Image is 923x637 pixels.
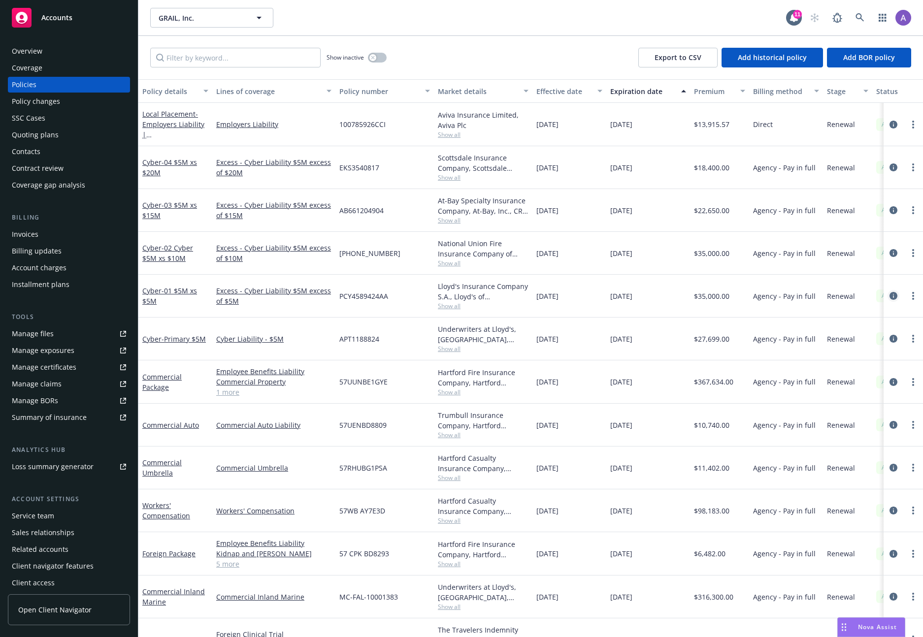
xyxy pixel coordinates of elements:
span: Open Client Navigator [18,605,92,615]
span: [DATE] [610,506,632,516]
a: Related accounts [8,541,130,557]
div: Coverage gap analysis [12,177,85,193]
a: Service team [8,508,130,524]
span: Agency - Pay in full [753,205,816,216]
button: Market details [434,79,532,103]
a: Manage files [8,326,130,342]
span: [DATE] [536,463,559,473]
a: more [907,376,919,388]
span: [DATE] [536,506,559,516]
span: - 03 $5M xs $15M [142,200,197,220]
div: Billing [8,213,130,223]
span: 57RHUBG1PSA [339,463,387,473]
span: APT1188824 [339,334,379,344]
div: Underwriters at Lloyd's, [GEOGRAPHIC_DATA], [PERSON_NAME] of London, CRC Group [438,324,528,345]
span: - 02 Cyber $5M xs $10M [142,243,193,263]
a: Cyber [142,286,197,306]
button: Add historical policy [722,48,823,67]
a: Loss summary generator [8,459,130,475]
div: Scottsdale Insurance Company, Scottsdale Insurance Company (Nationwide), CRC Group [438,153,528,173]
a: Commercial Umbrella [216,463,331,473]
div: 11 [793,10,802,19]
span: $98,183.00 [694,506,729,516]
a: Cyber [142,158,197,177]
a: Policies [8,77,130,93]
span: 57WB AY7E3D [339,506,385,516]
span: Show all [438,345,528,353]
a: 1 more [216,387,331,397]
div: Lloyd's Insurance Company S.A., Lloyd's of [GEOGRAPHIC_DATA], Mosaic Americas Insurance Services LLC [438,281,528,302]
span: [DATE] [610,463,632,473]
span: Show all [438,130,528,139]
span: Agency - Pay in full [753,592,816,602]
span: $367,634.00 [694,377,733,387]
span: 57 CPK BD8293 [339,548,389,559]
span: Agency - Pay in full [753,248,816,258]
a: more [907,419,919,431]
button: GRAIL, Inc. [150,8,273,28]
a: Manage exposures [8,343,130,358]
span: Show all [438,431,528,439]
a: SSC Cases [8,110,130,126]
span: Renewal [827,205,855,216]
div: Summary of insurance [12,410,87,425]
a: more [907,290,919,302]
span: [DATE] [536,377,559,387]
span: [DATE] [610,420,632,430]
button: Premium [690,79,749,103]
span: AB661204904 [339,205,384,216]
a: Start snowing [805,8,824,28]
a: Cyber Liability - $5M [216,334,331,344]
a: more [907,333,919,345]
div: Tools [8,312,130,322]
div: Contacts [12,144,40,159]
a: more [907,462,919,474]
div: Account charges [12,260,66,276]
span: $11,402.00 [694,463,729,473]
a: Commercial Package [142,372,182,392]
span: [DATE] [610,377,632,387]
div: Installment plans [12,277,69,292]
a: Invoices [8,226,130,242]
div: Billing method [753,86,808,96]
span: Accounts [41,14,72,22]
a: more [907,247,919,259]
a: Quoting plans [8,127,130,143]
div: Sales relationships [12,525,74,541]
a: Employee Benefits Liability [216,366,331,377]
a: Commercial Auto Liability [216,420,331,430]
a: circleInformation [888,333,899,345]
span: Show all [438,560,528,568]
span: [DATE] [536,162,559,173]
span: Renewal [827,377,855,387]
a: Summary of insurance [8,410,130,425]
a: circleInformation [888,505,899,516]
span: Show all [438,516,528,525]
a: Excess - Cyber Liability $5M excess of $10M [216,243,331,263]
span: Renewal [827,119,855,129]
div: Account settings [8,494,130,504]
span: GRAIL, Inc. [159,13,244,23]
div: Manage BORs [12,393,58,409]
div: Effective date [536,86,592,96]
div: Manage exposures [12,343,74,358]
div: Policies [12,77,36,93]
button: Lines of coverage [212,79,335,103]
button: Nova Assist [837,617,905,637]
a: Overview [8,43,130,59]
span: [DATE] [610,162,632,173]
button: Billing method [749,79,823,103]
div: Policy details [142,86,198,96]
span: MC-FAL-10001383 [339,592,398,602]
button: Policy number [335,79,434,103]
span: [DATE] [610,592,632,602]
div: Aviva Insurance Limited, Aviva Plc [438,110,528,130]
div: SSC Cases [12,110,45,126]
div: Manage certificates [12,359,76,375]
span: [DATE] [610,548,632,559]
a: Report a Bug [827,8,847,28]
span: PCY4589424AA [339,291,388,301]
a: more [907,161,919,173]
span: Agency - Pay in full [753,420,816,430]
